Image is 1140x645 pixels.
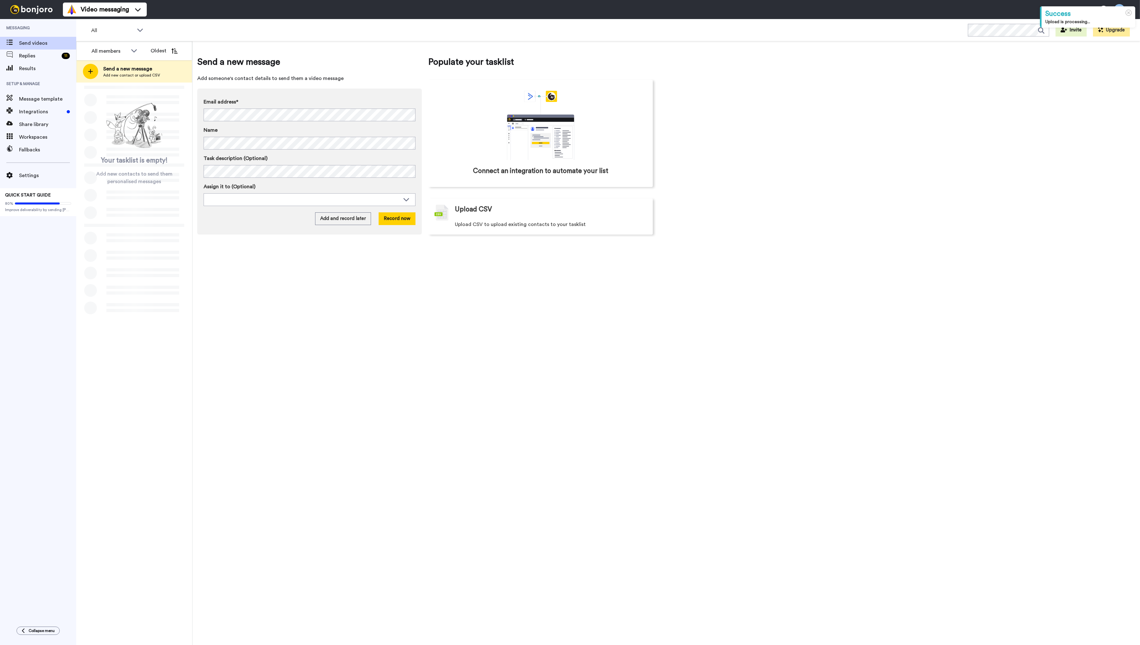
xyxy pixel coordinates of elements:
span: Add new contact or upload CSV [103,73,160,78]
span: Replies [19,52,59,60]
span: Name [204,126,218,134]
span: Fallbacks [19,146,76,154]
button: Collapse menu [17,627,60,635]
button: Add and record later [315,212,371,225]
img: bj-logo-header-white.svg [8,5,55,14]
span: QUICK START GUIDE [5,193,51,197]
span: Results [19,65,76,72]
button: Oldest [146,44,182,57]
span: Upload CSV [455,205,492,214]
img: csv-grey.png [435,205,449,221]
span: Integrations [19,108,64,116]
div: animation [493,91,588,160]
span: Send a new message [103,65,160,73]
span: Workspaces [19,133,76,141]
button: Upgrade [1093,24,1130,37]
span: Collapse menu [29,628,55,633]
div: All members [91,47,128,55]
span: Video messaging [81,5,129,14]
span: Populate your tasklist [428,56,653,68]
div: 11 [62,53,70,59]
div: Upload is processing... [1045,19,1131,25]
span: Add someone's contact details to send them a video message [197,75,422,82]
span: Add new contacts to send them personalised messages [86,170,183,185]
label: Assign it to (Optional) [204,183,415,190]
span: Upload CSV to upload existing contacts to your tasklist [455,221,586,228]
span: Share library [19,121,76,128]
span: Connect an integration to automate your list [473,166,608,176]
span: All [91,27,134,34]
button: Record now [379,212,415,225]
span: 80% [5,201,13,206]
span: Settings [19,172,76,179]
div: Success [1045,9,1131,19]
span: Your tasklist is empty! [101,156,168,165]
span: Send a new message [197,56,422,68]
span: Send videos [19,39,76,47]
span: Message template [19,95,76,103]
button: Invite [1056,24,1087,37]
label: Email address* [204,98,415,106]
span: Improve deliverability by sending [PERSON_NAME]’s from your own email [5,207,71,212]
img: vm-color.svg [67,4,77,15]
img: ready-set-action.png [103,100,166,151]
label: Task description (Optional) [204,155,415,162]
